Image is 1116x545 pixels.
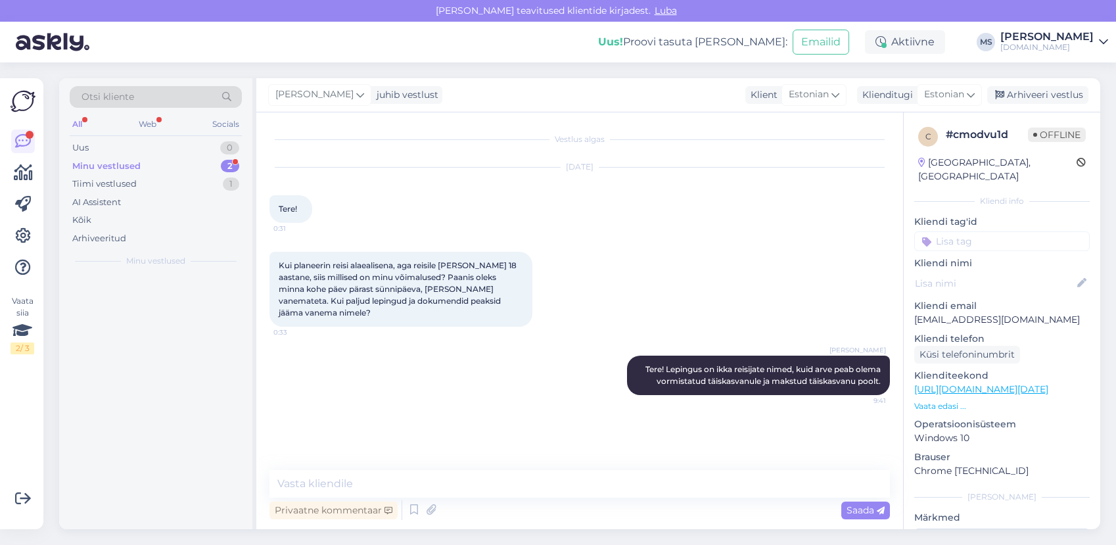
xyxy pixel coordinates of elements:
[914,491,1090,503] div: [PERSON_NAME]
[914,400,1090,412] p: Vaata edasi ...
[269,502,398,519] div: Privaatne kommentaar
[1000,32,1108,53] a: [PERSON_NAME][DOMAIN_NAME]
[273,327,323,337] span: 0:33
[829,345,886,355] span: [PERSON_NAME]
[914,332,1090,346] p: Kliendi telefon
[946,127,1028,143] div: # cmodvu1d
[914,450,1090,464] p: Brauser
[918,156,1077,183] div: [GEOGRAPHIC_DATA], [GEOGRAPHIC_DATA]
[72,196,121,209] div: AI Assistent
[81,90,134,104] span: Otsi kliente
[914,313,1090,327] p: [EMAIL_ADDRESS][DOMAIN_NAME]
[126,255,185,267] span: Minu vestlused
[865,30,945,54] div: Aktiivne
[279,260,519,318] span: Kui planeerin reisi alaealisena, aga reisile [PERSON_NAME] 18 aastane, siis millised on minu võim...
[598,34,787,50] div: Proovi tasuta [PERSON_NAME]:
[837,396,886,406] span: 9:41
[915,276,1075,291] input: Lisa nimi
[651,5,681,16] span: Luba
[1000,42,1094,53] div: [DOMAIN_NAME]
[1000,32,1094,42] div: [PERSON_NAME]
[210,116,242,133] div: Socials
[914,369,1090,383] p: Klienditeekond
[914,299,1090,313] p: Kliendi email
[11,89,35,114] img: Askly Logo
[220,141,239,154] div: 0
[11,343,34,354] div: 2 / 3
[925,131,931,141] span: c
[70,116,85,133] div: All
[914,383,1048,395] a: [URL][DOMAIN_NAME][DATE]
[987,86,1088,104] div: Arhiveeri vestlus
[793,30,849,55] button: Emailid
[914,215,1090,229] p: Kliendi tag'id
[598,36,623,48] b: Uus!
[857,88,913,102] div: Klienditugi
[72,160,141,173] div: Minu vestlused
[279,204,297,214] span: Tere!
[914,464,1090,478] p: Chrome [TECHNICAL_ID]
[11,295,34,354] div: Vaata siia
[72,214,91,227] div: Kõik
[72,232,126,245] div: Arhiveeritud
[72,178,137,191] div: Tiimi vestlused
[977,33,995,51] div: MS
[136,116,159,133] div: Web
[914,195,1090,207] div: Kliendi info
[914,256,1090,270] p: Kliendi nimi
[914,346,1020,364] div: Küsi telefoninumbrit
[924,87,964,102] span: Estonian
[847,504,885,516] span: Saada
[273,224,323,233] span: 0:31
[269,161,890,173] div: [DATE]
[914,417,1090,431] p: Operatsioonisüsteem
[223,178,239,191] div: 1
[275,87,354,102] span: [PERSON_NAME]
[371,88,438,102] div: juhib vestlust
[789,87,829,102] span: Estonian
[1028,128,1086,142] span: Offline
[269,133,890,145] div: Vestlus algas
[745,88,778,102] div: Klient
[645,364,883,386] span: Tere! Lepingus on ikka reisijate nimed, kuid arve peab olema vormistatud täiskasvanule ja makstud...
[221,160,239,173] div: 2
[914,431,1090,445] p: Windows 10
[914,511,1090,525] p: Märkmed
[914,231,1090,251] input: Lisa tag
[72,141,89,154] div: Uus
